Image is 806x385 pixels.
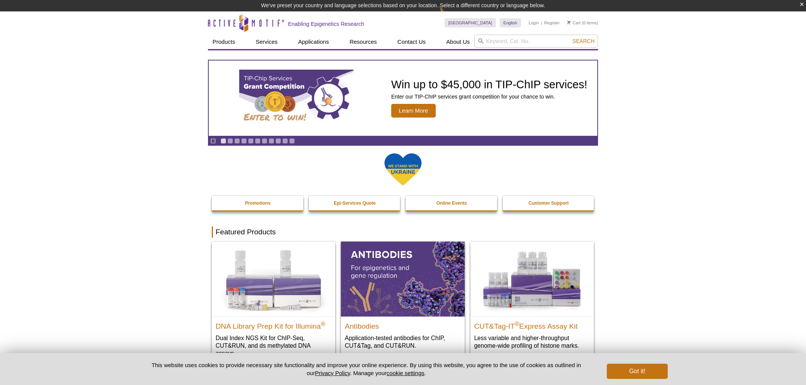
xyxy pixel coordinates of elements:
a: Go to slide 5 [248,138,254,144]
strong: Online Events [437,200,467,206]
a: Epi-Services Quote [309,196,401,210]
a: Resources [345,35,382,49]
strong: Customer Support [529,200,569,206]
h2: Win up to $45,000 in TIP-ChIP services! [391,79,587,90]
h2: Featured Products [212,226,594,238]
a: CUT&Tag-IT® Express Assay Kit CUT&Tag-IT®Express Assay Kit Less variable and higher-throughput ge... [470,242,594,357]
sup: ® [321,320,325,327]
li: (0 items) [567,18,598,27]
a: Go to slide 10 [282,138,288,144]
p: This website uses cookies to provide necessary site functionality and improve your online experie... [138,361,594,377]
a: Go to slide 11 [289,138,295,144]
article: TIP-ChIP Services Grant Competition [209,60,597,136]
p: Less variable and higher-throughput genome-wide profiling of histone marks​. [474,334,590,350]
a: Go to slide 1 [221,138,226,144]
img: We Stand With Ukraine [384,153,422,186]
a: Customer Support [503,196,595,210]
a: Go to slide 6 [255,138,261,144]
img: Your Cart [567,21,571,24]
a: Privacy Policy [315,370,350,376]
a: Go to slide 8 [269,138,274,144]
h2: DNA Library Prep Kit for Illumina [216,319,331,330]
h2: CUT&Tag-IT Express Assay Kit [474,319,590,330]
img: DNA Library Prep Kit for Illumina [212,242,335,316]
h2: Enabling Epigenetics Research [288,21,364,27]
a: Promotions [212,196,304,210]
button: Got it! [607,364,668,379]
a: Go to slide 3 [234,138,240,144]
a: Go to slide 9 [275,138,281,144]
a: Go to slide 7 [262,138,267,144]
a: Online Events [406,196,498,210]
a: Register [544,20,560,25]
a: About Us [442,35,475,49]
img: CUT&Tag-IT® Express Assay Kit [470,242,594,316]
a: [GEOGRAPHIC_DATA] [445,18,496,27]
button: Search [570,38,597,45]
li: | [541,18,542,27]
input: Keyword, Cat. No. [474,35,598,48]
a: DNA Library Prep Kit for Illumina DNA Library Prep Kit for Illumina® Dual Index NGS Kit for ChIP-... [212,242,335,364]
img: Change Here [439,6,459,24]
strong: Epi-Services Quote [334,200,376,206]
p: Dual Index NGS Kit for ChIP-Seq, CUT&RUN, and ds methylated DNA assays. [216,334,331,357]
img: TIP-ChIP Services Grant Competition [239,70,353,127]
a: Toggle autoplay [210,138,216,144]
a: Go to slide 2 [227,138,233,144]
span: Learn More [391,104,436,118]
img: All Antibodies [341,242,464,316]
p: Application-tested antibodies for ChIP, CUT&Tag, and CUT&RUN. [345,334,461,350]
a: Products [208,35,240,49]
h2: Antibodies [345,319,461,330]
strong: Promotions [245,200,270,206]
a: English [500,18,521,27]
a: Login [529,20,539,25]
a: Contact Us [393,35,430,49]
p: Enter our TIP-ChIP services grant competition for your chance to win. [391,93,587,100]
span: Search [573,38,595,44]
a: Applications [294,35,334,49]
sup: ® [515,320,519,327]
a: Services [251,35,282,49]
a: Cart [567,20,581,25]
a: All Antibodies Antibodies Application-tested antibodies for ChIP, CUT&Tag, and CUT&RUN. [341,242,464,357]
a: TIP-ChIP Services Grant Competition Win up to $45,000 in TIP-ChIP services! Enter our TIP-ChIP se... [209,60,597,136]
button: cookie settings [387,370,424,376]
a: Go to slide 4 [241,138,247,144]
